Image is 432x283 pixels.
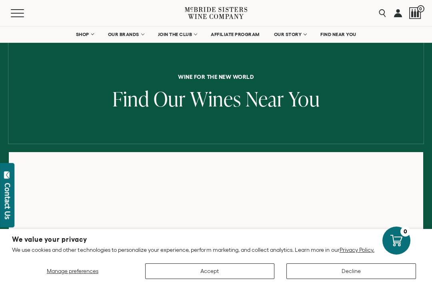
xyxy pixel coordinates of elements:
[112,85,149,112] span: Find
[320,32,356,37] span: FIND NEAR YOU
[274,32,302,37] span: OUR STORY
[12,246,420,253] p: We use cookies and other technologies to personalize your experience, perform marketing, and coll...
[269,26,312,42] a: OUR STORY
[47,268,98,274] span: Manage preferences
[154,85,186,112] span: Our
[288,85,320,112] span: You
[211,32,260,37] span: AFFILIATE PROGRAM
[145,263,275,279] button: Accept
[11,9,40,17] button: Mobile Menu Trigger
[153,26,202,42] a: JOIN THE CLUB
[246,85,284,112] span: Near
[400,227,410,237] div: 0
[4,183,12,219] div: Contact Us
[12,236,420,243] h2: We value your privacy
[12,263,133,279] button: Manage preferences
[315,26,362,42] a: FIND NEAR YOU
[340,247,374,253] a: Privacy Policy.
[76,32,90,37] span: SHOP
[206,26,265,42] a: AFFILIATE PROGRAM
[417,5,424,12] span: 0
[108,32,139,37] span: OUR BRANDS
[103,26,149,42] a: OUR BRANDS
[286,263,416,279] button: Decline
[71,26,99,42] a: SHOP
[158,32,192,37] span: JOIN THE CLUB
[190,85,241,112] span: Wines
